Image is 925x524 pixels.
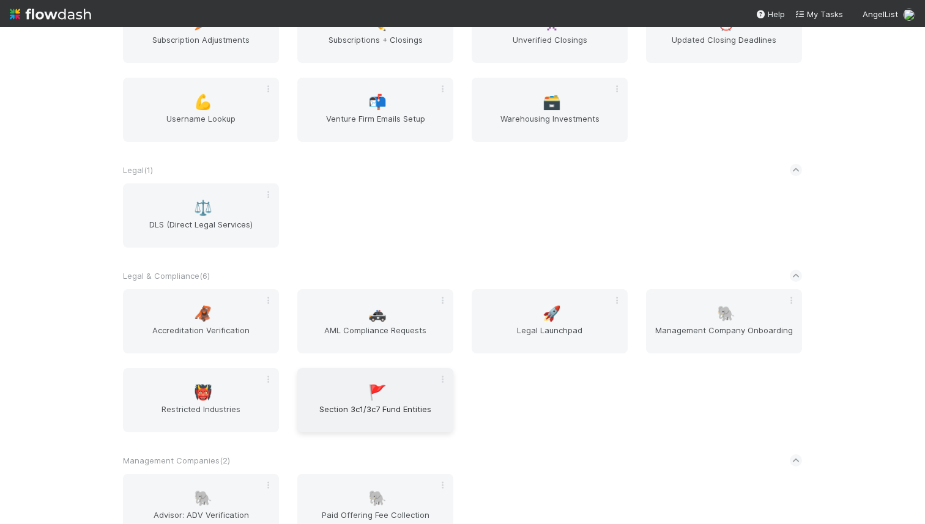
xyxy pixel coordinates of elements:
span: Restricted Industries [128,403,274,427]
a: 👹Restricted Industries [123,368,279,432]
span: Management Companies ( 2 ) [123,456,230,465]
a: 🦧Accreditation Verification [123,289,279,353]
a: 📬Venture Firm Emails Setup [297,78,453,142]
a: 🗃️Warehousing Investments [472,78,628,142]
span: AML Compliance Requests [302,324,448,349]
span: 🗃️ [543,94,561,110]
span: 💪 [194,94,212,110]
span: Username Lookup [128,113,274,137]
img: logo-inverted-e16ddd16eac7371096b0.svg [10,4,91,24]
span: Management Company Onboarding [651,324,797,349]
a: ⚖️DLS (Direct Legal Services) [123,183,279,248]
div: Help [756,8,785,20]
span: Accreditation Verification [128,324,274,349]
span: Venture Firm Emails Setup [302,113,448,137]
span: 🐘 [194,490,212,506]
a: 🚓AML Compliance Requests [297,289,453,353]
span: Legal ( 1 ) [123,165,153,175]
img: avatar_d2b43477-63dc-4e62-be5b-6fdd450c05a1.png [903,9,915,21]
span: 👹 [194,385,212,400]
span: 🦧 [194,306,212,322]
span: My Tasks [795,9,843,19]
span: Section 3c1/3c7 Fund Entities [302,403,448,427]
span: Legal & Compliance ( 6 ) [123,271,210,281]
a: 🐘Management Company Onboarding [646,289,802,353]
span: 🐘 [717,306,735,322]
span: Warehousing Investments [477,113,623,137]
span: Subscriptions + Closings [302,34,448,58]
span: 📬 [368,94,387,110]
span: 🚀 [543,306,561,322]
a: 💪Username Lookup [123,78,279,142]
a: 🚩Section 3c1/3c7 Fund Entities [297,368,453,432]
span: DLS (Direct Legal Services) [128,218,274,243]
span: 🐘 [368,490,387,506]
a: My Tasks [795,8,843,20]
span: ⚖️ [194,200,212,216]
span: 🚓 [368,306,387,322]
span: Legal Launchpad [477,324,623,349]
span: AngelList [863,9,898,19]
a: 🚀Legal Launchpad [472,289,628,353]
span: Updated Closing Deadlines [651,34,797,58]
span: 🚩 [368,385,387,400]
span: Subscription Adjustments [128,34,274,58]
span: Unverified Closings [477,34,623,58]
